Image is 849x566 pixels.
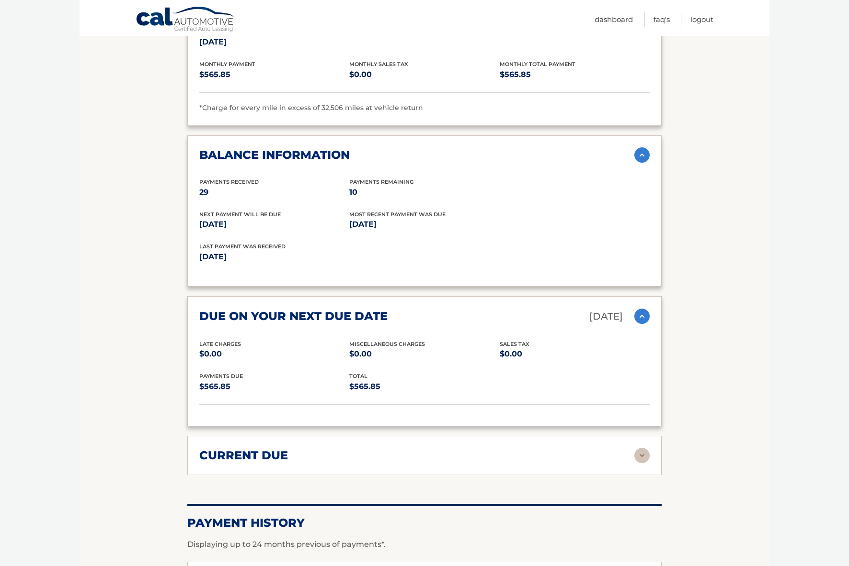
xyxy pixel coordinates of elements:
img: accordion-active.svg [634,147,650,163]
span: Payments Received [199,178,259,185]
span: Next Payment will be due [199,211,281,218]
p: $0.00 [500,347,650,361]
h2: due on your next due date [199,309,388,323]
span: Monthly Total Payment [500,61,575,67]
a: FAQ's [654,11,670,27]
p: $565.85 [199,68,349,81]
span: Payments Due [199,373,243,379]
p: 29 [199,186,349,199]
p: [DATE] [199,35,349,49]
h2: balance information [199,148,350,162]
p: [DATE] [199,250,424,264]
span: Late Charges [199,341,241,347]
img: accordion-rest.svg [634,448,650,463]
span: Monthly Payment [199,61,255,67]
p: $0.00 [199,347,349,361]
p: $565.85 [500,68,650,81]
span: Payments Remaining [349,178,413,185]
p: 10 [349,186,499,199]
span: Monthly Sales Tax [349,61,408,67]
span: Sales Tax [500,341,529,347]
p: $0.00 [349,347,499,361]
p: $0.00 [349,68,499,81]
span: Last Payment was received [199,243,286,250]
a: Cal Automotive [136,6,236,34]
p: $565.85 [349,380,499,393]
h2: current due [199,448,288,463]
span: total [349,373,367,379]
p: $565.85 [199,380,349,393]
span: *Charge for every mile in excess of 32,506 miles at vehicle return [199,103,423,112]
p: Displaying up to 24 months previous of payments*. [187,539,662,550]
a: Logout [690,11,713,27]
p: [DATE] [349,218,499,231]
h2: Payment History [187,516,662,530]
span: Miscellaneous Charges [349,341,425,347]
p: [DATE] [589,308,623,325]
p: [DATE] [199,218,349,231]
span: Most Recent Payment Was Due [349,211,446,218]
a: Dashboard [595,11,633,27]
img: accordion-active.svg [634,309,650,324]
